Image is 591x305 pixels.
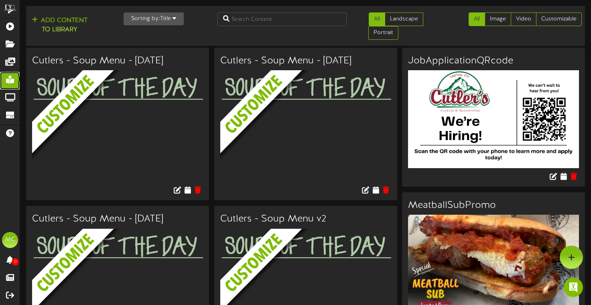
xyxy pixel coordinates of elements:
[485,12,511,26] a: Image
[29,16,90,35] button: Add Contentto Library
[217,12,347,26] input: Search Content
[32,70,215,192] img: customize_overlay-33eb2c126fd3cb1579feece5bc878b72.png
[2,232,18,248] div: MC
[220,56,391,66] h3: Cutlers - Soup Menu - [DATE]
[220,214,391,224] h3: Cutlers - Soup Menu v2
[564,278,583,297] div: Open Intercom Messenger
[32,214,203,224] h3: Cutlers - Soup Menu - [DATE]
[369,12,385,26] a: All
[536,12,582,26] a: Customizable
[32,56,203,66] h3: Cutlers - Soup Menu - [DATE]
[511,12,536,26] a: Video
[408,200,579,211] h3: MeatballSubPromo
[12,258,19,266] span: 0
[220,70,403,192] img: customize_overlay-33eb2c126fd3cb1579feece5bc878b72.png
[124,12,184,25] button: Sorting by:Title
[469,12,485,26] a: All
[385,12,423,26] a: Landscape
[408,70,579,168] img: 1cb1dc5a-4a58-4d79-ad64-28fa12b3acb0.png
[368,26,398,40] a: Portrait
[408,56,579,66] h3: JobApplicationQRcode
